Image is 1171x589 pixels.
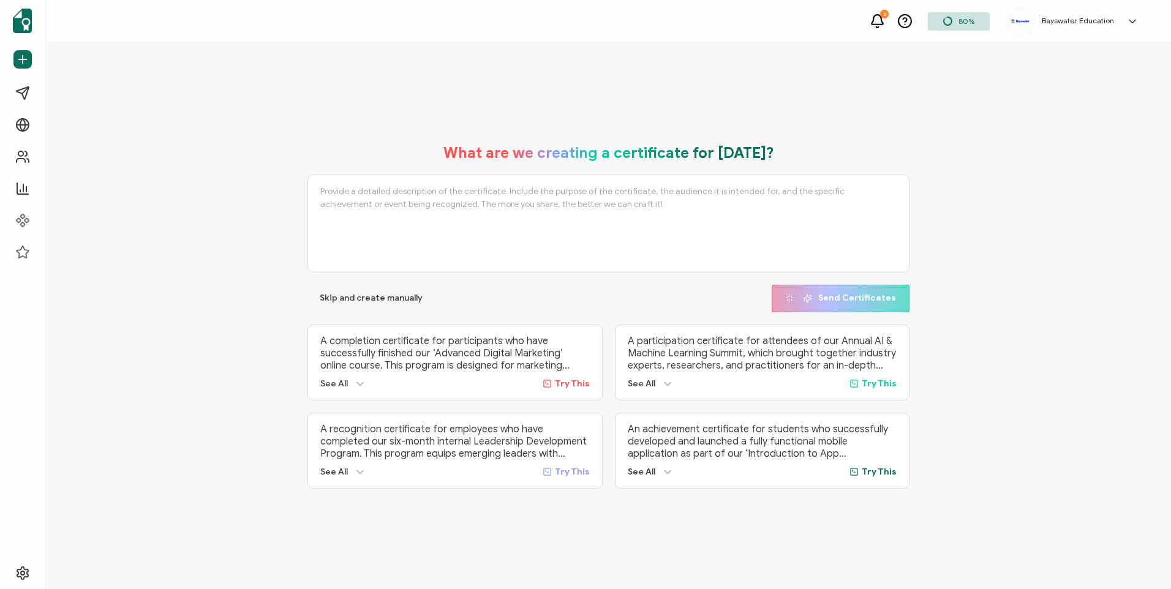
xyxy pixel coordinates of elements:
[555,378,590,389] span: Try This
[862,378,897,389] span: Try This
[555,467,590,477] span: Try This
[443,144,774,162] h1: What are we creating a certificate for [DATE]?
[13,9,32,33] img: sertifier-logomark-colored.svg
[958,17,974,26] span: 80%
[320,378,348,389] span: See All
[862,467,897,477] span: Try This
[320,335,589,372] p: A completion certificate for participants who have successfully finished our ‘Advanced Digital Ma...
[628,378,655,389] span: See All
[880,10,889,18] div: 2
[1011,19,1030,23] img: e421b917-46e4-4ebc-81ec-125abdc7015c.png
[628,423,897,460] p: An achievement certificate for students who successfully developed and launched a fully functiona...
[320,467,348,477] span: See All
[628,335,897,372] p: A participation certificate for attendees of our Annual AI & Machine Learning Summit, which broug...
[307,285,435,312] button: Skip and create manually
[628,467,655,477] span: See All
[320,423,589,460] p: A recognition certificate for employees who have completed our six-month internal Leadership Deve...
[320,294,423,302] span: Skip and create manually
[1042,17,1114,25] h5: Bayswater Education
